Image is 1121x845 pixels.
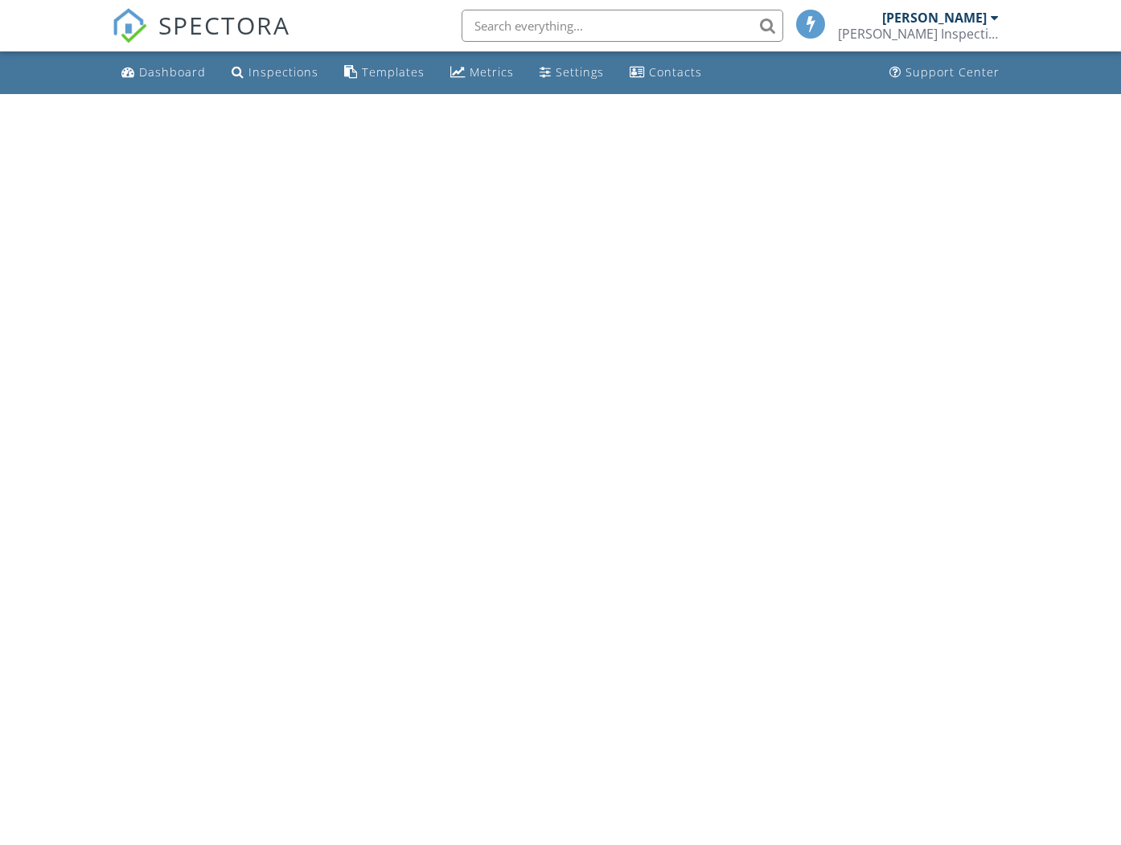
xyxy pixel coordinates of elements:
[338,58,431,88] a: Templates
[139,64,206,80] div: Dashboard
[248,64,318,80] div: Inspections
[115,58,212,88] a: Dashboard
[838,26,999,42] div: Kelly Inspections LLC
[623,58,708,88] a: Contacts
[462,10,783,42] input: Search everything...
[556,64,604,80] div: Settings
[882,10,987,26] div: [PERSON_NAME]
[158,8,290,42] span: SPECTORA
[649,64,702,80] div: Contacts
[112,22,290,55] a: SPECTORA
[470,64,514,80] div: Metrics
[905,64,1000,80] div: Support Center
[225,58,325,88] a: Inspections
[883,58,1006,88] a: Support Center
[533,58,610,88] a: Settings
[362,64,425,80] div: Templates
[444,58,520,88] a: Metrics
[112,8,147,43] img: The Best Home Inspection Software - Spectora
